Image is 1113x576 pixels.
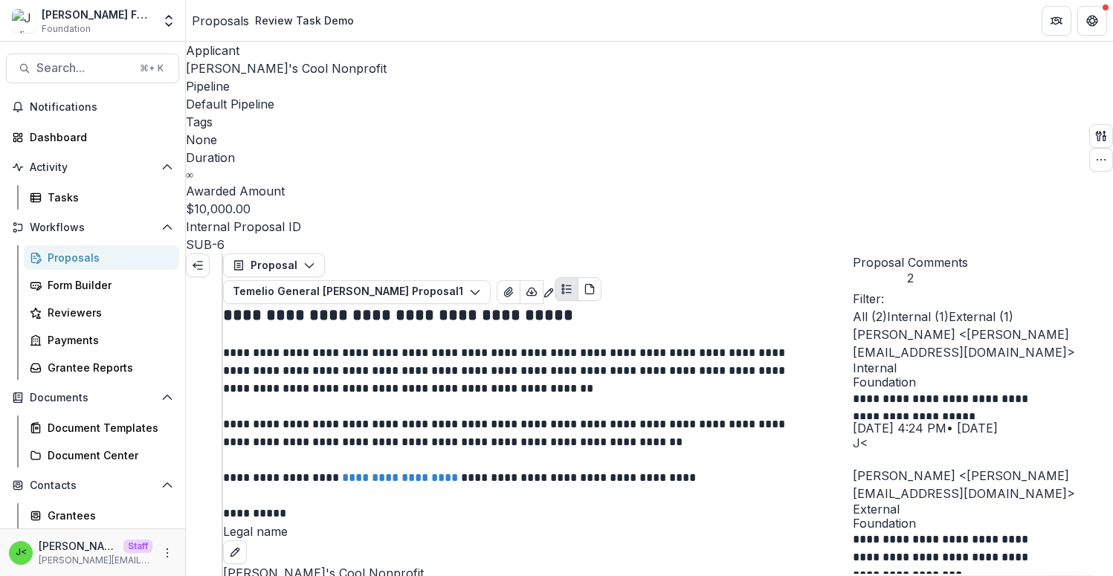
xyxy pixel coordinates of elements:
button: Temelio General [PERSON_NAME] Proposal1 [223,280,491,304]
button: Expand left [186,253,210,277]
span: Internal [853,361,1113,375]
p: [PERSON_NAME] <[PERSON_NAME][EMAIL_ADDRESS][DOMAIN_NAME]> [39,538,117,554]
img: Julie Foundation [12,9,36,33]
button: View Attached Files [497,280,520,304]
button: Proposal Comments [853,253,968,285]
button: edit [223,540,247,564]
span: Search... [36,61,131,75]
div: Tasks [48,190,167,205]
button: Open entity switcher [158,6,179,36]
div: Grantee Reports [48,360,167,375]
p: $10,000.00 [186,200,251,218]
div: Payments [48,332,167,348]
span: Foundation [42,22,91,36]
button: Open Contacts [6,473,179,497]
span: Workflows [30,221,155,234]
div: ⌘ + K [137,60,167,77]
a: Document Templates [24,415,179,440]
span: Notifications [30,101,173,114]
span: External [853,502,1113,517]
div: Julie <julie@trytemelio.com> [16,548,27,557]
span: Contacts [30,479,155,492]
div: Document Center [48,447,167,463]
nav: breadcrumb [192,10,360,31]
p: ∞ [186,166,193,182]
div: Document Templates [48,420,167,436]
p: [PERSON_NAME][EMAIL_ADDRESS][DOMAIN_NAME] [39,554,152,567]
a: Form Builder [24,273,179,297]
div: [PERSON_NAME] Foundation [42,7,152,22]
button: Open Documents [6,386,179,410]
div: Dashboard [30,129,167,145]
p: [PERSON_NAME] <[PERSON_NAME][EMAIL_ADDRESS][DOMAIN_NAME]> [853,467,1113,502]
button: Get Help [1077,6,1107,36]
div: Grantees [48,508,167,523]
p: Default Pipeline [186,95,274,113]
p: Applicant [186,42,387,59]
p: [PERSON_NAME] <[PERSON_NAME][EMAIL_ADDRESS][DOMAIN_NAME]> [853,326,1113,361]
span: All ( 2 ) [853,309,887,324]
button: Proposal [223,253,325,277]
p: Duration [186,149,387,166]
div: Form Builder [48,277,167,293]
a: Proposals [192,12,249,30]
p: Internal Proposal ID [186,218,387,236]
button: Open Workflows [6,216,179,239]
p: Pipeline [186,77,387,95]
button: More [158,544,176,562]
button: Open Activity [6,155,179,179]
p: SUB-6 [186,236,225,253]
span: Foundation [853,517,1113,531]
button: PDF view [578,277,601,301]
div: Julie <julie@trytemelio.com> [853,437,1113,449]
div: Review Task Demo [255,13,354,28]
p: Awarded Amount [186,182,387,200]
p: Legal name [223,522,853,540]
span: Foundation [853,375,1113,389]
span: External ( 1 ) [949,309,1013,324]
a: Document Center [24,443,179,467]
div: Proposals [48,250,167,265]
span: Activity [30,161,155,174]
p: Staff [123,540,152,553]
a: Proposals [24,245,179,270]
a: Dashboard [6,125,179,149]
a: Tasks [24,185,179,210]
p: Tags [186,113,387,131]
button: Search... [6,54,179,83]
a: Grantee Reports [24,355,179,380]
span: Internal ( 1 ) [887,309,949,324]
div: Reviewers [48,305,167,320]
button: Notifications [6,95,179,119]
a: [PERSON_NAME]'s Cool Nonprofit [186,61,387,76]
button: Plaintext view [555,277,578,301]
p: Filter: [853,290,1113,308]
a: Payments [24,328,179,352]
button: Edit as form [543,280,555,304]
a: Grantees [24,503,179,528]
span: 2 [853,271,968,285]
p: None [186,131,217,149]
span: Documents [30,392,155,404]
button: Partners [1042,6,1071,36]
a: Reviewers [24,300,179,325]
p: [DATE] 4:24 PM • [DATE] [853,419,1113,437]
